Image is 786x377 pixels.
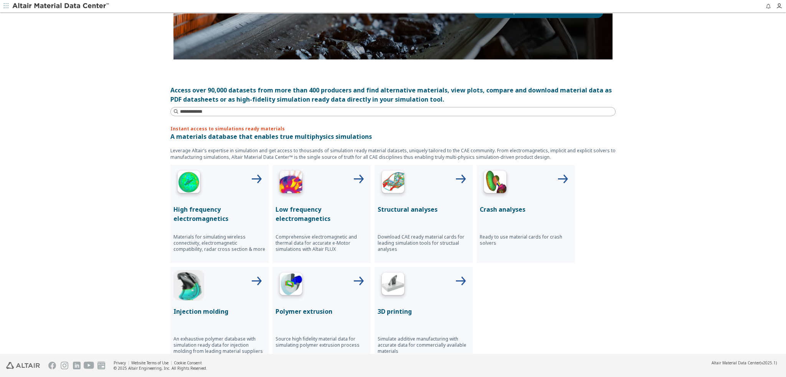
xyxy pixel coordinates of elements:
[276,234,368,252] p: Comprehensive electromagnetic and thermal data for accurate e-Motor simulations with Altair FLUX
[173,270,204,301] img: Injection Molding Icon
[272,165,371,263] button: Low Frequency IconLow frequency electromagneticsComprehensive electromagnetic and thermal data fo...
[173,307,266,316] p: Injection molding
[276,270,306,301] img: Polymer Extrusion Icon
[378,234,470,252] p: Download CAE ready material cards for leading simulation tools for structual analyses
[173,205,266,223] p: High frequency electromagnetics
[378,270,408,301] img: 3D Printing Icon
[174,360,202,365] a: Cookie Consent
[480,234,572,246] p: Ready to use material cards for crash solvers
[170,267,269,365] button: Injection Molding IconInjection moldingAn exhaustive polymer database with simulation ready data ...
[378,205,470,214] p: Structural analyses
[480,205,572,214] p: Crash analyses
[173,336,266,354] p: An exhaustive polymer database with simulation ready data for injection molding from leading mate...
[276,336,368,348] p: Source high fidelity material data for simulating polymer extrusion process
[170,147,616,160] p: Leverage Altair’s expertise in simulation and get access to thousands of simulation ready materia...
[276,205,368,223] p: Low frequency electromagnetics
[378,168,408,199] img: Structural Analyses Icon
[114,365,207,371] div: © 2025 Altair Engineering, Inc. All Rights Reserved.
[480,168,510,199] img: Crash Analyses Icon
[712,360,777,365] div: (v2025.1)
[170,165,269,263] button: High Frequency IconHigh frequency electromagneticsMaterials for simulating wireless connectivity,...
[170,86,616,104] div: Access over 90,000 datasets from more than 400 producers and find alternative materials, view plo...
[170,132,616,141] p: A materials database that enables true multiphysics simulations
[712,360,760,365] span: Altair Material Data Center
[375,267,473,365] button: 3D Printing Icon3D printingSimulate additive manufacturing with accurate data for commercially av...
[276,307,368,316] p: Polymer extrusion
[375,165,473,263] button: Structural Analyses IconStructural analysesDownload CAE ready material cards for leading simulati...
[170,125,616,132] p: Instant access to simulations ready materials
[131,360,168,365] a: Website Terms of Use
[173,168,204,199] img: High Frequency Icon
[378,307,470,316] p: 3D printing
[173,234,266,252] p: Materials for simulating wireless connectivity, electromagnetic compatibility, radar cross sectio...
[6,362,40,369] img: Altair Engineering
[378,336,470,354] p: Simulate additive manufacturing with accurate data for commercially available materials
[114,360,126,365] a: Privacy
[12,2,110,10] img: Altair Material Data Center
[276,168,306,199] img: Low Frequency Icon
[477,165,575,263] button: Crash Analyses IconCrash analysesReady to use material cards for crash solvers
[272,267,371,365] button: Polymer Extrusion IconPolymer extrusionSource high fidelity material data for simulating polymer ...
